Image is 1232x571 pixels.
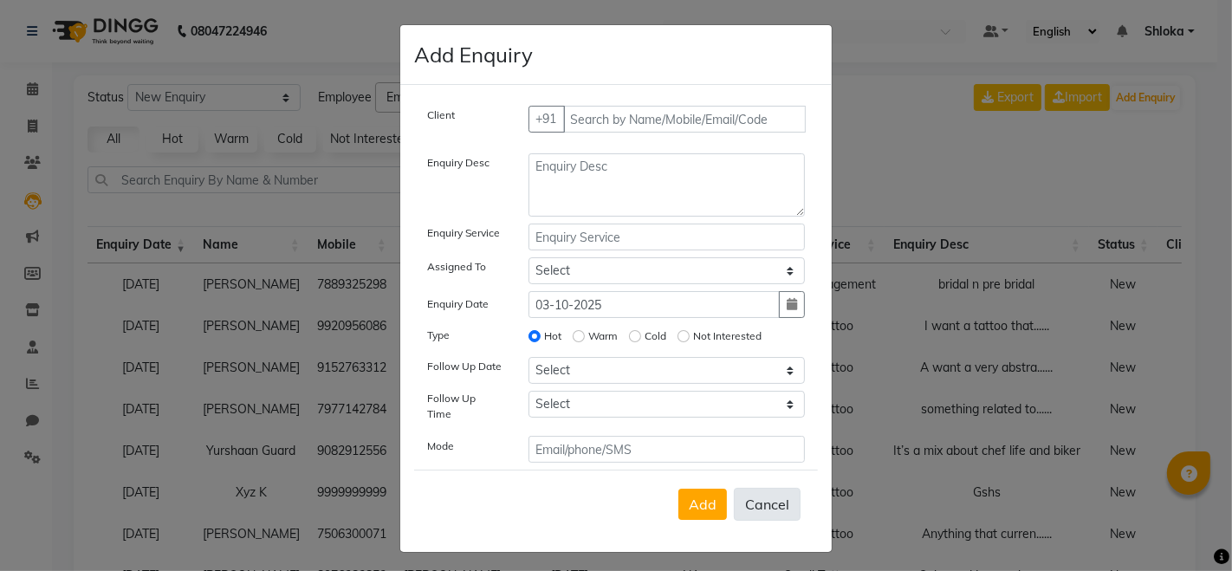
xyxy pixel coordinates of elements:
input: Search by Name/Mobile/Email/Code [563,106,807,133]
input: Email/phone/SMS [528,436,806,463]
input: Enquiry Service [528,224,806,250]
label: Assigned To [427,259,486,275]
label: Client [427,107,455,123]
label: Enquiry Date [427,296,489,312]
button: Add [678,489,727,520]
label: Mode [427,438,454,454]
label: Type [427,328,450,343]
label: Hot [545,328,562,344]
label: Enquiry Service [427,225,500,241]
button: Cancel [734,488,801,521]
label: Warm [589,328,619,344]
label: Follow Up Time [427,391,503,422]
label: Follow Up Date [427,359,502,374]
button: +91 [528,106,565,133]
span: Add [689,496,717,513]
label: Cold [645,328,667,344]
label: Enquiry Desc [427,155,490,171]
label: Not Interested [694,328,762,344]
h4: Add Enquiry [414,39,533,70]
